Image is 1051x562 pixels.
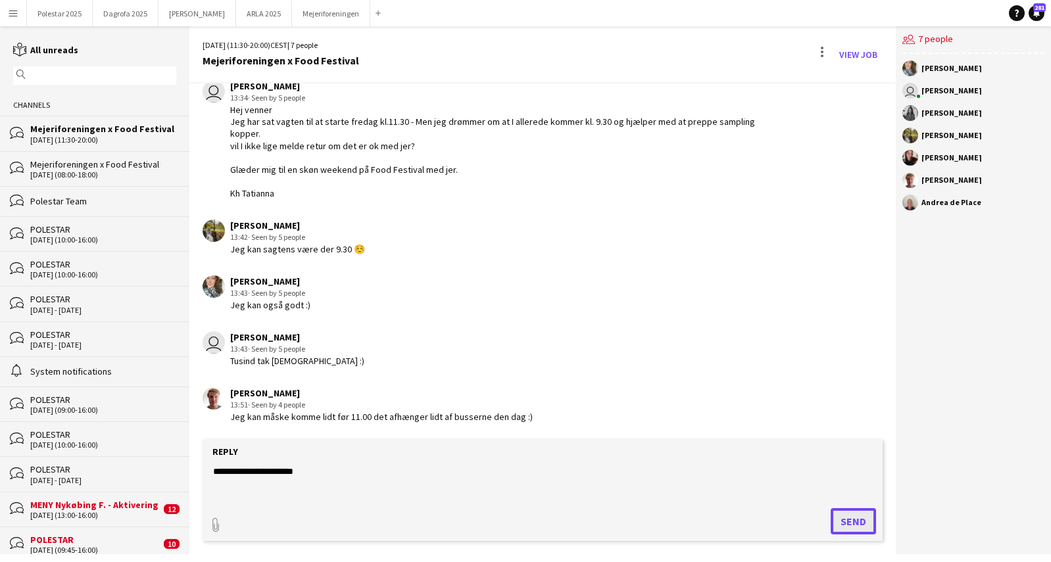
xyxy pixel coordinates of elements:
div: 7 people [902,26,1044,54]
div: [DATE] (11:30-20:00) | 7 people [203,39,359,51]
div: POLESTAR [30,463,176,475]
div: 13:43 [230,343,364,355]
div: Andrea de Place [921,199,981,206]
div: 13:34 [230,92,768,104]
span: CEST [270,40,287,50]
div: Polestar Team [30,195,176,207]
div: [DATE] (10:00-16:00) [30,235,176,245]
div: Mejeriforeningen x Food Festival [30,158,176,170]
div: POLESTAR [30,394,176,406]
div: [DATE] (09:45-16:00) [30,546,160,555]
a: All unreads [13,44,78,56]
span: · Seen by 5 people [248,232,305,242]
div: [DATE] (08:00-18:00) [30,170,176,179]
a: 281 [1029,5,1044,21]
div: POLESTAR [30,534,160,546]
div: Jeg kan sagtens være der 9.30 ☺️ [230,243,365,255]
div: [PERSON_NAME] [921,131,982,139]
button: Dagrofa 2025 [93,1,159,26]
button: Mejeriforeningen [292,1,370,26]
div: [PERSON_NAME] [921,87,982,95]
div: Mejeriforeningen x Food Festival [203,55,359,66]
div: [PERSON_NAME] [230,220,365,231]
div: Jeg kan måske komme lidt før 11.00 det afhænger lidt af busserne den dag :) [230,411,533,423]
div: [DATE] - [DATE] [30,476,176,485]
span: · Seen by 5 people [248,288,305,298]
div: System notifications [30,365,176,377]
div: [DATE] (10:00-16:00) [30,440,176,450]
div: POLESTAR [30,223,176,235]
span: 12 [164,504,180,514]
div: [PERSON_NAME] [921,64,982,72]
div: 13:42 [230,231,365,243]
button: [PERSON_NAME] [159,1,236,26]
div: POLESTAR [30,329,176,340]
span: · Seen by 5 people [248,93,305,103]
a: View Job [834,44,883,65]
div: [PERSON_NAME] [921,109,982,117]
div: POLESTAR [30,293,176,305]
div: Mejeriforeningen x Food Festival [30,123,176,135]
div: [DATE] (10:00-16:00) [30,270,176,279]
div: 13:51 [230,399,533,411]
div: [DATE] - [DATE] [30,306,176,315]
span: · Seen by 5 people [248,344,305,354]
div: Jeg kan også godt :) [230,299,310,311]
div: [DATE] - [DATE] [30,340,176,350]
span: 10 [164,539,180,549]
button: Send [831,508,876,534]
div: [DATE] (13:00-16:00) [30,511,160,520]
div: Hej venner Jeg har sat vagten til at starte fredag kl.11.30 - Men jeg drømmer om at I allerede ko... [230,104,768,200]
div: [PERSON_NAME] [230,387,533,399]
div: [PERSON_NAME] [230,331,364,343]
div: MENY Nykøbing F. - Aktivering [30,499,160,511]
div: [DATE] (11:30-20:00) [30,135,176,145]
div: [PERSON_NAME] [230,80,768,92]
div: [PERSON_NAME] [921,154,982,162]
div: [PERSON_NAME] [230,275,310,287]
button: Polestar 2025 [27,1,93,26]
div: [DATE] (09:00-16:00) [30,406,176,415]
label: Reply [212,446,238,457]
div: POLESTAR [30,429,176,440]
div: 13:43 [230,287,310,299]
span: · Seen by 4 people [248,400,305,410]
div: [PERSON_NAME] [921,176,982,184]
span: 281 [1033,3,1046,12]
div: POLESTAR [30,258,176,270]
button: ARLA 2025 [236,1,292,26]
div: Tusind tak [DEMOGRAPHIC_DATA] :) [230,355,364,367]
